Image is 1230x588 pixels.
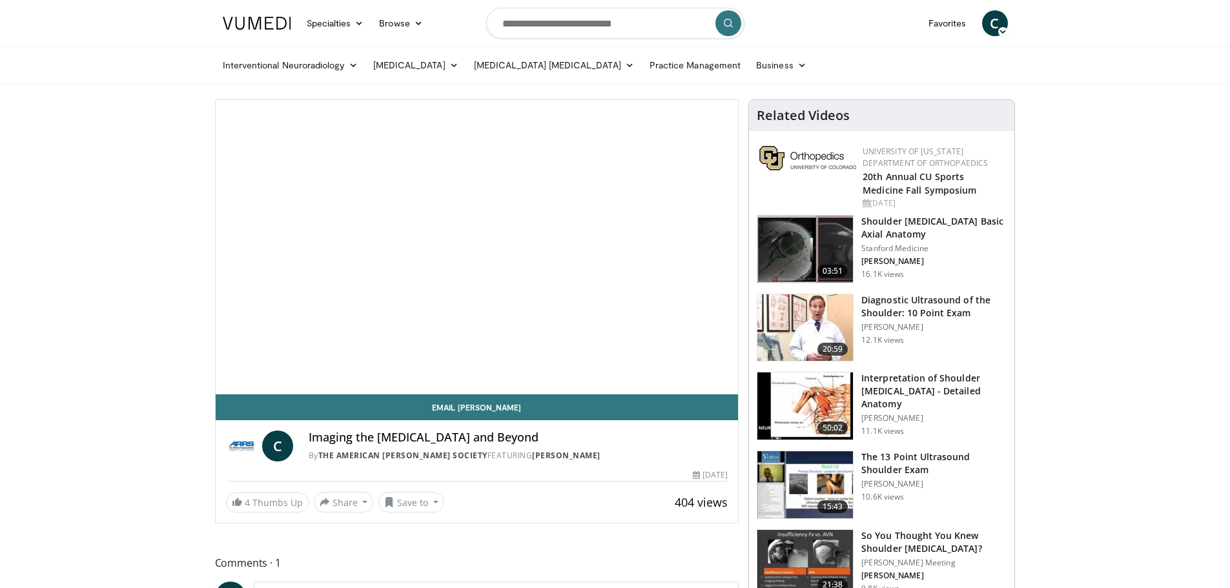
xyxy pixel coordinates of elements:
[675,494,728,510] span: 404 views
[215,554,739,571] span: Comments 1
[223,17,291,30] img: VuMedi Logo
[318,450,487,461] a: The American [PERSON_NAME] Society
[693,469,728,481] div: [DATE]
[861,413,1007,423] p: [PERSON_NAME]
[759,146,856,170] img: 355603a8-37da-49b6-856f-e00d7e9307d3.png.150x105_q85_autocrop_double_scale_upscale_version-0.2.png
[861,256,1007,267] p: [PERSON_NAME]
[921,10,974,36] a: Favorites
[226,492,309,512] a: 4 Thumbs Up
[486,8,744,39] input: Search topics, interventions
[861,558,1007,568] p: [PERSON_NAME] Meeting
[216,394,739,420] a: Email [PERSON_NAME]
[314,492,374,512] button: Share
[861,269,904,279] p: 16.1K views
[309,431,728,445] h4: Imaging the [MEDICAL_DATA] and Beyond
[215,52,365,78] a: Interventional Neuroradiology
[861,529,1007,555] h3: So You Thought You Knew Shoulder [MEDICAL_DATA]?
[216,100,739,394] video-js: Video Player
[365,52,466,78] a: [MEDICAL_DATA]
[861,426,904,436] p: 11.1K views
[757,372,1007,440] a: 50:02 Interpretation of Shoulder [MEDICAL_DATA] - Detailed Anatomy [PERSON_NAME] 11.1K views
[262,431,293,461] a: C
[861,492,904,502] p: 10.6K views
[757,372,853,440] img: b344877d-e8e2-41e4-9927-e77118ec7d9d.150x105_q85_crop-smart_upscale.jpg
[309,450,728,461] div: By FEATURING
[371,10,431,36] a: Browse
[642,52,748,78] a: Practice Management
[861,571,1007,581] p: [PERSON_NAME]
[861,451,1007,476] h3: The 13 Point Ultrasound Shoulder Exam
[817,343,848,356] span: 20:59
[532,450,600,461] a: [PERSON_NAME]
[299,10,372,36] a: Specialties
[861,335,904,345] p: 12.1K views
[378,492,444,512] button: Save to
[863,170,976,196] a: 20th Annual CU Sports Medicine Fall Symposium
[861,243,1007,254] p: Stanford Medicine
[757,451,1007,519] a: 15:43 The 13 Point Ultrasound Shoulder Exam [PERSON_NAME] 10.6K views
[861,372,1007,411] h3: Interpretation of Shoulder [MEDICAL_DATA] - Detailed Anatomy
[757,215,1007,283] a: 03:51 Shoulder [MEDICAL_DATA] Basic Axial Anatomy Stanford Medicine [PERSON_NAME] 16.1K views
[757,294,853,361] img: 2e2aae31-c28f-4877-acf1-fe75dd611276.150x105_q85_crop-smart_upscale.jpg
[861,294,1007,319] h3: Diagnostic Ultrasound of the Shoulder: 10 Point Exam
[757,294,1007,362] a: 20:59 Diagnostic Ultrasound of the Shoulder: 10 Point Exam [PERSON_NAME] 12.1K views
[863,198,1004,209] div: [DATE]
[861,322,1007,332] p: [PERSON_NAME]
[466,52,642,78] a: [MEDICAL_DATA] [MEDICAL_DATA]
[757,108,850,123] h4: Related Videos
[817,421,848,434] span: 50:02
[861,215,1007,241] h3: Shoulder [MEDICAL_DATA] Basic Axial Anatomy
[817,265,848,278] span: 03:51
[245,496,250,509] span: 4
[863,146,988,168] a: University of [US_STATE] Department of Orthopaedics
[982,10,1008,36] a: C
[817,500,848,513] span: 15:43
[861,479,1007,489] p: [PERSON_NAME]
[748,52,814,78] a: Business
[226,431,257,461] img: The American Roentgen Ray Society
[757,216,853,283] img: 843da3bf-65ba-4ef1-b378-e6073ff3724a.150x105_q85_crop-smart_upscale.jpg
[757,451,853,518] img: 7b323ec8-d3a2-4ab0-9251-f78bf6f4eb32.150x105_q85_crop-smart_upscale.jpg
